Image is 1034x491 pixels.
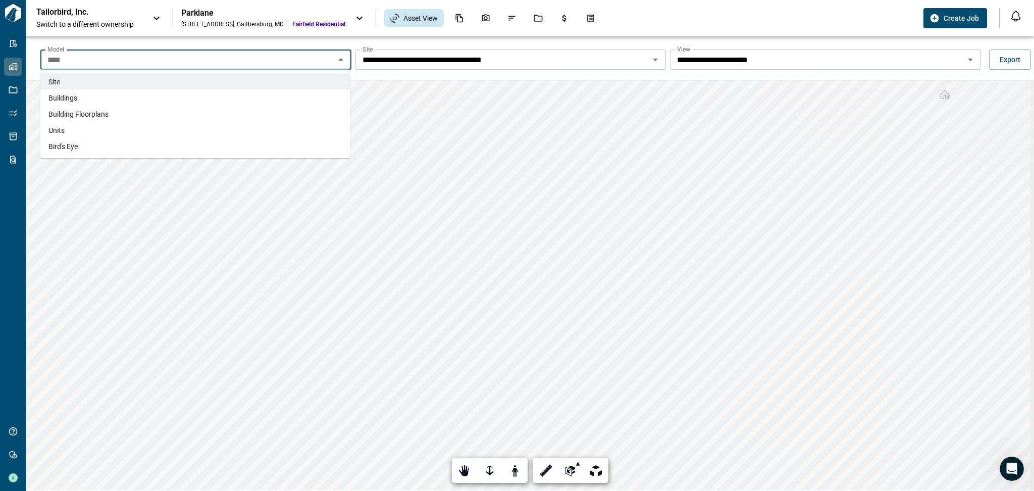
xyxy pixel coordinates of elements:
span: Bird's Eye [48,141,78,152]
div: Asset View [384,9,444,27]
button: Open [963,53,977,67]
div: Issues & Info [501,10,523,27]
button: Open notification feed [1008,8,1024,24]
button: Close [334,53,348,67]
span: Export [1000,55,1020,65]
span: Fairfield Residential [292,20,345,28]
label: Site [363,45,373,54]
label: Model [47,45,64,54]
div: Jobs [528,10,549,27]
div: Takeoff Center [580,10,601,27]
span: Switch to a different ownership [36,19,142,29]
div: Parklane [181,8,345,18]
p: Tailorbird, Inc. [36,7,127,17]
iframe: Intercom live chat [1000,457,1024,481]
div: Budgets [554,10,575,27]
div: Documents [449,10,470,27]
button: Open [648,53,662,67]
span: Create Job [944,13,979,23]
button: Export [989,50,1031,70]
button: Create Job [923,8,987,28]
div: Photos [475,10,496,27]
span: Units [48,125,65,135]
div: [STREET_ADDRESS] , Gaithersburg , MD [181,20,284,28]
span: Site [48,77,60,87]
label: View [677,45,690,54]
span: Asset View [403,13,438,23]
span: Building Floorplans [48,109,109,119]
span: Buildings [48,93,77,103]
